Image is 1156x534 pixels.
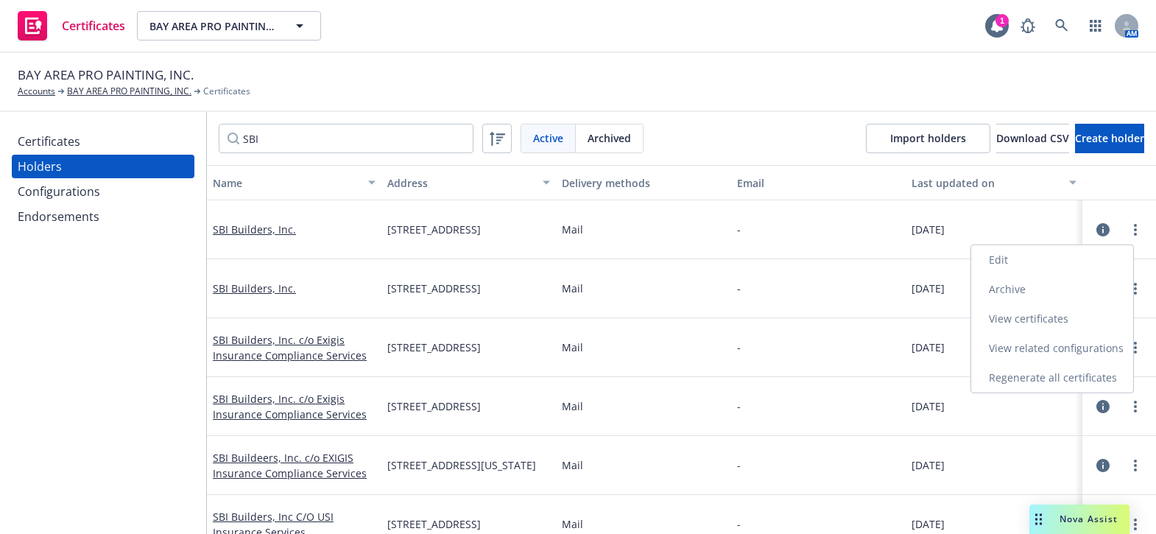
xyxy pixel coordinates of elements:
[890,131,966,145] span: Import holders
[1029,505,1129,534] button: Nova Assist
[18,130,80,153] div: Certificates
[912,281,1076,296] div: [DATE]
[737,398,741,414] div: -
[1127,398,1144,415] a: more
[137,11,321,41] button: BAY AREA PRO PAINTING, INC.
[562,457,725,473] div: Mail
[912,457,1076,473] div: [DATE]
[213,333,367,362] a: SBI Builders, Inc. c/o Exigis Insurance Compliance Services
[737,175,900,191] div: Email
[1127,516,1144,533] a: more
[12,130,194,153] a: Certificates
[562,281,725,296] div: Mail
[387,398,481,414] span: [STREET_ADDRESS]
[562,175,725,191] div: Delivery methods
[387,175,534,191] div: Address
[588,130,631,146] span: Archived
[1081,11,1110,41] a: Switch app
[213,281,296,295] a: SBI Builders, Inc.
[387,457,536,473] span: [STREET_ADDRESS][US_STATE]
[18,66,194,85] span: BAY AREA PRO PAINTING, INC.
[1075,131,1144,145] span: Create holder
[18,205,99,228] div: Endorsements
[737,340,741,355] div: -
[213,222,296,236] a: SBI Builders, Inc.
[1060,513,1118,525] span: Nova Assist
[1013,11,1043,41] a: Report a Bug
[18,180,100,203] div: Configurations
[971,245,1133,275] a: Edit
[387,281,481,296] span: [STREET_ADDRESS]
[213,175,359,191] div: Name
[533,130,563,146] span: Active
[996,124,1069,153] button: Download CSV
[12,5,131,46] a: Certificates
[12,205,194,228] a: Endorsements
[207,165,381,200] button: Name
[562,222,725,237] div: Mail
[971,304,1133,334] a: View certificates
[912,175,1060,191] div: Last updated on
[737,222,741,237] div: -
[737,457,741,473] div: -
[731,165,906,200] button: Email
[1047,11,1076,41] a: Search
[996,131,1069,145] span: Download CSV
[213,451,367,480] a: SBI Buildeers, Inc. c/o EXIGIS Insurance Compliance Services
[737,281,741,296] div: -
[866,124,990,153] a: Import holders
[149,18,277,34] span: BAY AREA PRO PAINTING, INC.
[387,222,481,237] span: [STREET_ADDRESS]
[12,155,194,178] a: Holders
[12,180,194,203] a: Configurations
[1075,124,1144,153] button: Create holder
[912,398,1076,414] div: [DATE]
[737,516,741,532] div: -
[1127,339,1144,356] a: more
[971,334,1133,363] a: View related configurations
[995,14,1009,27] div: 1
[387,516,481,532] span: [STREET_ADDRESS]
[1127,280,1144,298] a: more
[562,340,725,355] div: Mail
[62,20,125,32] span: Certificates
[906,165,1082,200] button: Last updated on
[1127,221,1144,239] a: more
[67,85,191,98] a: BAY AREA PRO PAINTING, INC.
[18,155,62,178] div: Holders
[556,165,730,200] button: Delivery methods
[1029,505,1048,534] div: Drag to move
[213,392,367,421] a: SBI Builders, Inc. c/o Exigis Insurance Compliance Services
[971,275,1133,304] a: Archive
[562,516,725,532] div: Mail
[203,85,250,98] span: Certificates
[18,85,55,98] a: Accounts
[219,124,473,153] input: Filter by keyword
[1127,457,1144,474] a: more
[912,222,1076,237] div: [DATE]
[387,340,481,355] span: [STREET_ADDRESS]
[912,516,1076,532] div: [DATE]
[562,398,725,414] div: Mail
[912,340,1076,355] div: [DATE]
[381,165,556,200] button: Address
[971,363,1133,393] a: Regenerate all certificates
